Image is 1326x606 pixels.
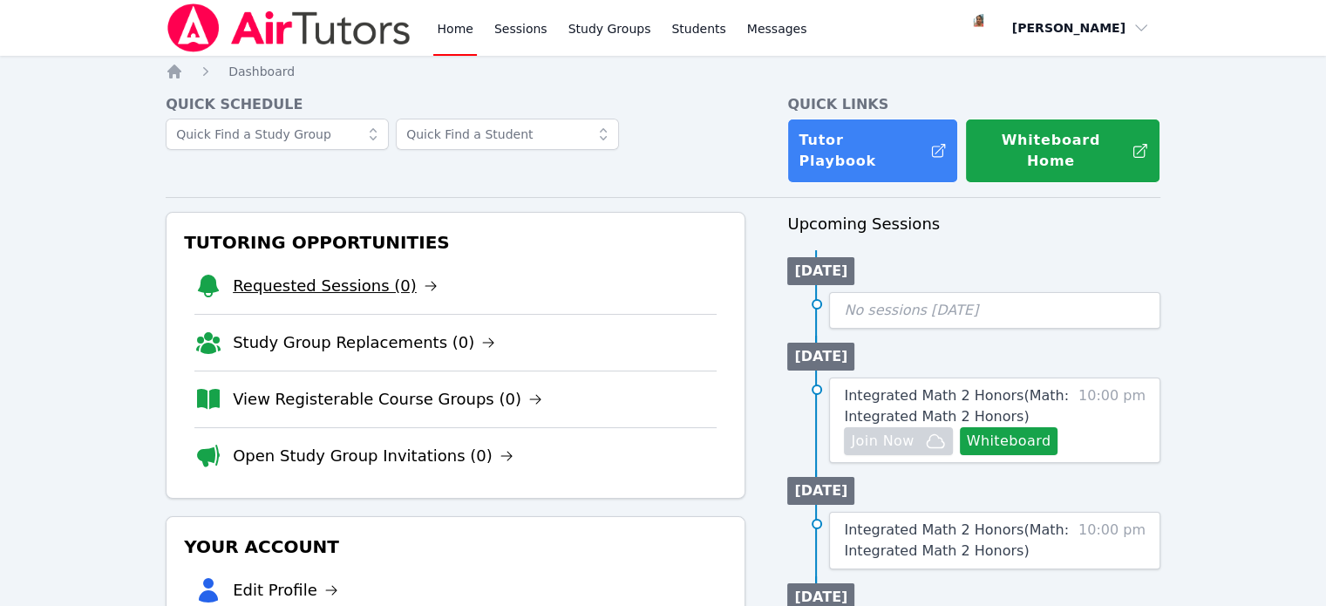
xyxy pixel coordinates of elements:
[747,20,807,37] span: Messages
[844,302,978,318] span: No sessions [DATE]
[787,257,854,285] li: [DATE]
[844,385,1070,427] a: Integrated Math 2 Honors(Math: Integrated Math 2 Honors)
[965,119,1160,183] button: Whiteboard Home
[851,431,914,452] span: Join Now
[233,387,542,412] a: View Registerable Course Groups (0)
[787,343,854,371] li: [DATE]
[844,427,952,455] button: Join Now
[787,94,1160,115] h4: Quick Links
[844,520,1070,562] a: Integrated Math 2 Honors(Math: Integrated Math 2 Honors)
[166,94,745,115] h4: Quick Schedule
[787,477,854,505] li: [DATE]
[233,578,338,603] a: Edit Profile
[233,330,495,355] a: Study Group Replacements (0)
[228,65,295,78] span: Dashboard
[233,274,438,298] a: Requested Sessions (0)
[396,119,619,150] input: Quick Find a Student
[233,444,513,468] a: Open Study Group Invitations (0)
[844,521,1069,559] span: Integrated Math 2 Honors ( Math: Integrated Math 2 Honors )
[228,63,295,80] a: Dashboard
[1078,520,1146,562] span: 10:00 pm
[844,387,1069,425] span: Integrated Math 2 Honors ( Math: Integrated Math 2 Honors )
[1078,385,1146,455] span: 10:00 pm
[787,212,1160,236] h3: Upcoming Sessions
[166,119,389,150] input: Quick Find a Study Group
[166,3,412,52] img: Air Tutors
[166,63,1160,80] nav: Breadcrumb
[787,119,958,183] a: Tutor Playbook
[180,227,731,258] h3: Tutoring Opportunities
[960,427,1058,455] button: Whiteboard
[180,531,731,562] h3: Your Account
